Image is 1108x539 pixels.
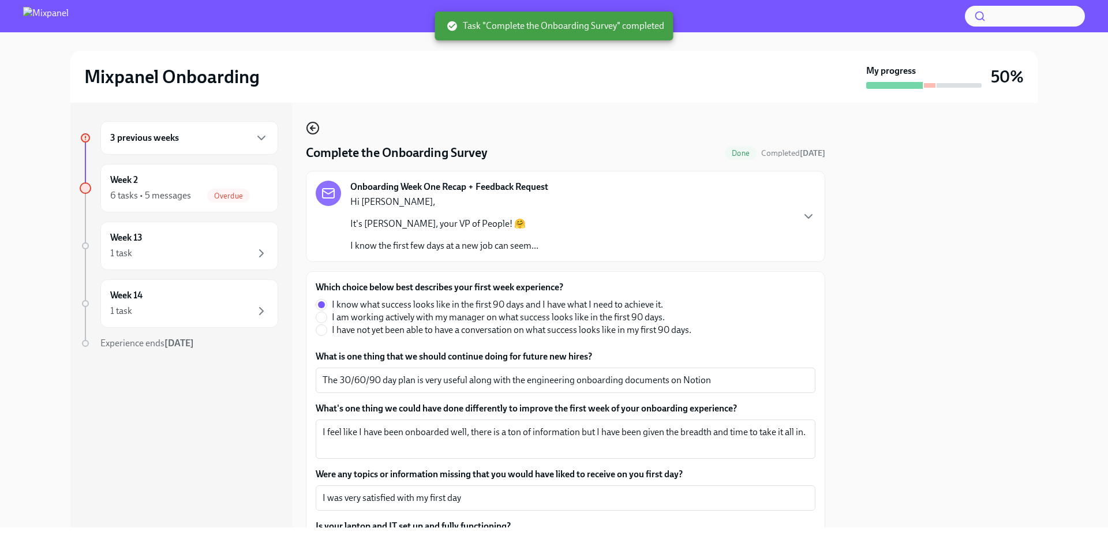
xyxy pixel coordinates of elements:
[332,311,665,324] span: I am working actively with my manager on what success looks like in the first 90 days.
[447,20,664,32] span: Task "Complete the Onboarding Survey" completed
[323,491,808,505] textarea: I was very satisfied with my first day
[350,239,538,252] p: I know the first few days at a new job can seem...
[350,196,538,208] p: Hi [PERSON_NAME],
[350,181,548,193] strong: Onboarding Week One Recap + Feedback Request
[306,144,488,162] h4: Complete the Onboarding Survey
[110,289,143,302] h6: Week 14
[110,132,179,144] h6: 3 previous weeks
[207,192,250,200] span: Overdue
[332,298,663,311] span: I know what success looks like in the first 90 days and I have what I need to achieve it.
[100,121,278,155] div: 3 previous weeks
[110,247,132,260] div: 1 task
[991,66,1024,87] h3: 50%
[316,281,701,294] label: Which choice below best describes your first week experience?
[110,231,143,244] h6: Week 13
[332,324,691,336] span: I have not yet been able to have a conversation on what success looks like in my first 90 days.
[80,279,278,328] a: Week 141 task
[350,218,538,230] p: It's [PERSON_NAME], your VP of People! 🤗
[316,402,815,415] label: What's one thing we could have done differently to improve the first week of your onboarding expe...
[164,338,194,349] strong: [DATE]
[800,148,825,158] strong: [DATE]
[80,164,278,212] a: Week 26 tasks • 5 messagesOverdue
[323,425,808,453] textarea: I feel like I have been onboarded well, there is a ton of information but I have been given the b...
[725,149,757,158] span: Done
[316,520,511,533] label: Is your laptop and IT set up and fully functioning?
[80,222,278,270] a: Week 131 task
[316,350,815,363] label: What is one thing that we should continue doing for future new hires?
[761,148,825,159] span: September 30th, 2025 11:24
[323,373,808,387] textarea: The 30/60/90 day plan is very useful along with the engineering onboarding documents on Notion
[23,7,69,25] img: Mixpanel
[316,468,815,481] label: Were any topics or information missing that you would have liked to receive on you first day?
[110,305,132,317] div: 1 task
[100,338,194,349] span: Experience ends
[761,148,825,158] span: Completed
[110,174,138,186] h6: Week 2
[110,189,191,202] div: 6 tasks • 5 messages
[84,65,260,88] h2: Mixpanel Onboarding
[866,65,916,77] strong: My progress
